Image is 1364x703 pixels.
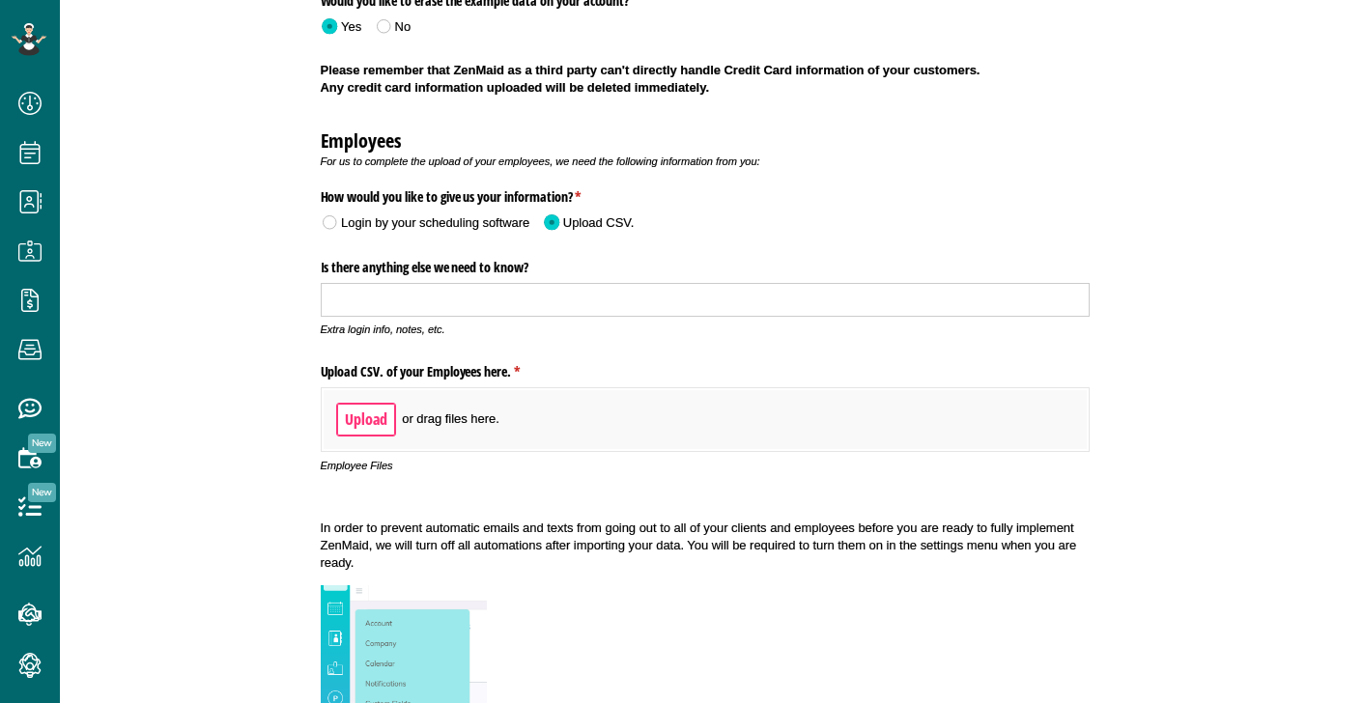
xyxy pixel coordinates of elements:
span: New [28,483,56,502]
em: Extra login info, notes, etc. [321,323,445,335]
label: Is there anything else we need to know? [321,252,1090,277]
strong: Please remember that ZenMaid as a third party can't directly handle Credit Card information of yo... [321,63,980,95]
em: Employee Files [321,460,393,471]
div: No [395,18,412,36]
legend: How would you like to give us your information? [321,182,1090,207]
div: Login by your scheduling software [341,214,529,232]
span: Upload [344,408,388,432]
div: Upload CSV. [563,214,635,232]
em: For us to complete the upload of your employees, we need the following information from you: [321,155,760,167]
span: New [28,434,56,453]
label: Upload CSV. of your Employees here. [321,355,1090,380]
p: In order to prevent automatic emails and texts from going out to all of your clients and employee... [321,520,1090,573]
h2: Employees [321,127,1090,155]
div: Yes [341,18,361,36]
span: or drag files here. [402,410,498,428]
button: Upload [336,403,396,436]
